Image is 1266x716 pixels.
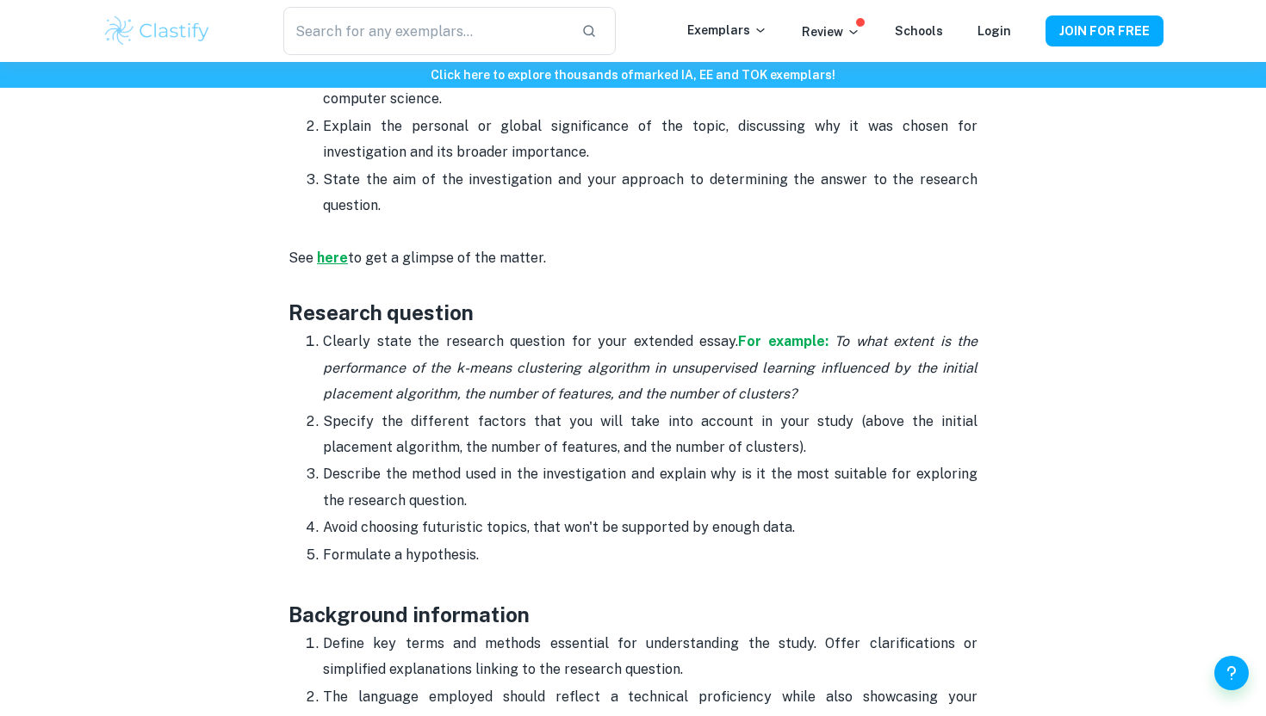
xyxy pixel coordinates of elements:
[323,461,977,514] p: Describe the method used in the investigation and explain why is it the most suitable for explori...
[289,568,977,630] h3: Background information
[323,542,977,568] p: Formulate a hypothesis.
[323,409,977,461] p: Specify the different factors that you will take into account in your study (above the initial pl...
[3,65,1263,84] h6: Click here to explore thousands of marked IA, EE and TOK exemplars !
[102,14,212,48] img: Clastify logo
[1046,15,1164,46] button: JOIN FOR FREE
[323,631,977,683] p: Define key terms and methods essential for understanding the study. Offer clarifications or simpl...
[323,114,977,166] p: Explain the personal or global significance of the topic, discussing why it was chosen for invest...
[1214,656,1249,690] button: Help and Feedback
[289,297,977,328] h3: Research question
[323,329,977,407] p: Clearly state the research question for your extended essay.
[323,333,977,402] i: To what extent is the performance of the k-means clustering algorithm in unsupervised learning in...
[289,219,977,297] p: See to get a glimpse of the matter.
[687,21,767,40] p: Exemplars
[317,250,348,266] a: here
[738,333,828,349] a: For example:
[802,22,860,41] p: Review
[283,7,568,55] input: Search for any exemplars...
[895,24,943,38] a: Schools
[977,24,1011,38] a: Login
[323,167,977,219] p: State the aim of the investigation and your approach to determining the answer to the research qu...
[323,515,977,540] p: Avoid choosing futuristic topics, that won't be supported by enough data.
